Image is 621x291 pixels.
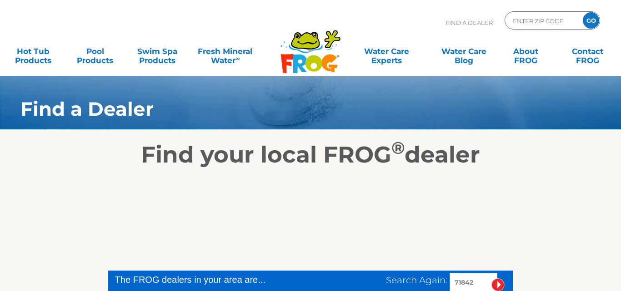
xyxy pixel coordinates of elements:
[20,98,553,120] h1: Find a Dealer
[275,18,346,74] img: Frog Products Logo
[71,42,119,60] a: PoolProducts
[347,42,426,60] a: Water CareExperts
[386,275,447,286] span: Search Again:
[502,42,550,60] a: AboutFROG
[133,42,181,60] a: Swim SpaProducts
[583,12,599,29] input: GO
[446,11,493,34] p: Find A Dealer
[440,42,488,60] a: Water CareBlog
[9,42,57,60] a: Hot TubProducts
[391,138,405,158] sup: ®
[235,55,240,62] sup: ∞
[115,273,314,286] div: The FROG dealers in your area are...
[195,42,255,60] a: Fresh MineralWater∞
[564,42,612,60] a: ContactFROG
[7,141,614,168] h2: Find your local FROG dealer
